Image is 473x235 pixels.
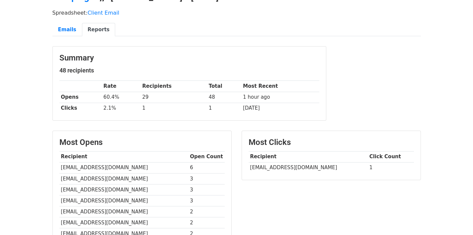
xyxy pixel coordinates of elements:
[207,92,241,103] td: 48
[241,103,319,114] td: [DATE]
[241,92,319,103] td: 1 hour ago
[189,173,225,184] td: 3
[59,103,102,114] th: Clicks
[59,173,189,184] td: [EMAIL_ADDRESS][DOMAIN_NAME]
[59,138,225,147] h3: Most Opens
[368,162,414,173] td: 1
[207,103,241,114] td: 1
[102,81,141,92] th: Rate
[189,195,225,206] td: 3
[59,67,319,74] h5: 48 recipients
[241,81,319,92] th: Most Recent
[189,184,225,195] td: 3
[141,81,207,92] th: Recipients
[52,23,82,37] a: Emails
[189,217,225,228] td: 2
[59,217,189,228] td: [EMAIL_ADDRESS][DOMAIN_NAME]
[368,151,414,162] th: Click Count
[189,162,225,173] td: 6
[249,138,414,147] h3: Most Clicks
[88,10,119,16] a: Client Email
[102,103,141,114] td: 2.1%
[440,203,473,235] iframe: Chat Widget
[189,151,225,162] th: Open Count
[249,151,368,162] th: Recipient
[189,206,225,217] td: 2
[82,23,115,37] a: Reports
[249,162,368,173] td: [EMAIL_ADDRESS][DOMAIN_NAME]
[59,206,189,217] td: [EMAIL_ADDRESS][DOMAIN_NAME]
[52,9,421,16] p: Spreadsheet:
[59,92,102,103] th: Opens
[207,81,241,92] th: Total
[141,92,207,103] td: 29
[102,92,141,103] td: 60.4%
[141,103,207,114] td: 1
[59,184,189,195] td: [EMAIL_ADDRESS][DOMAIN_NAME]
[59,162,189,173] td: [EMAIL_ADDRESS][DOMAIN_NAME]
[59,53,319,63] h3: Summary
[59,151,189,162] th: Recipient
[59,195,189,206] td: [EMAIL_ADDRESS][DOMAIN_NAME]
